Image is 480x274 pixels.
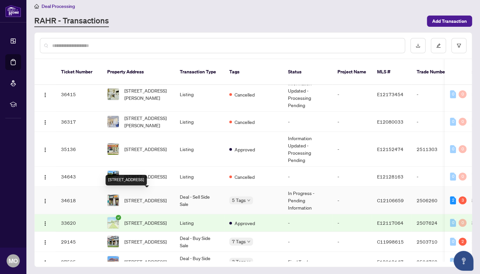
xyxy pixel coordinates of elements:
[9,256,18,265] span: MO
[332,167,372,187] td: -
[34,4,39,9] span: home
[377,239,404,245] span: C11998615
[459,238,466,246] div: 2
[40,217,50,228] button: Logo
[283,214,332,232] td: -
[124,87,169,101] span: [STREET_ADDRESS][PERSON_NAME]
[411,187,458,214] td: 2506260
[232,258,246,265] span: 3 Tags
[175,187,224,214] td: Deal - Sell Side Sale
[56,112,102,132] td: 36317
[56,214,102,232] td: 33620
[43,240,48,245] img: Logo
[377,174,403,179] span: E12128163
[283,112,332,132] td: -
[116,215,121,220] span: check-circle
[332,252,372,272] td: -
[232,196,246,204] span: 5 Tags
[283,252,332,272] td: Final Trade
[40,195,50,206] button: Logo
[459,173,466,180] div: 0
[43,260,48,265] img: Logo
[411,132,458,167] td: 2511303
[459,145,466,153] div: 0
[427,16,472,27] button: Add Transaction
[56,252,102,272] td: 27505
[454,251,473,271] button: Open asap
[283,232,332,252] td: -
[411,232,458,252] td: 2503710
[283,167,332,187] td: -
[124,258,167,265] span: [STREET_ADDRESS]
[43,92,48,98] img: Logo
[40,116,50,127] button: Logo
[332,112,372,132] td: -
[247,199,250,202] span: down
[411,214,458,232] td: 2507624
[332,214,372,232] td: -
[450,90,456,98] div: 0
[40,236,50,247] button: Logo
[108,236,119,247] img: thumbnail-img
[450,173,456,180] div: 0
[175,77,224,112] td: Listing
[416,43,420,48] span: download
[457,43,461,48] span: filter
[283,77,332,112] td: Information Updated - Processing Pending
[56,77,102,112] td: 36415
[34,15,109,27] a: RAHR - Transactions
[124,145,167,153] span: [STREET_ADDRESS]
[102,59,175,85] th: Property Address
[283,187,332,214] td: In Progress - Pending Information
[450,196,456,204] div: 2
[175,132,224,167] td: Listing
[332,132,372,167] td: -
[411,252,458,272] td: 2504762
[40,144,50,154] button: Logo
[459,90,466,98] div: 0
[106,175,147,185] div: [STREET_ADDRESS]
[450,219,456,227] div: 0
[235,219,255,227] span: Approved
[450,238,456,246] div: 0
[124,114,169,129] span: [STREET_ADDRESS][PERSON_NAME]
[431,38,446,53] button: edit
[377,197,404,203] span: C12106659
[377,146,403,152] span: E12152474
[332,232,372,252] td: -
[235,118,255,126] span: Cancelled
[283,59,332,85] th: Status
[43,175,48,180] img: Logo
[410,38,426,53] button: download
[235,146,255,153] span: Approved
[108,217,119,228] img: thumbnail-img
[40,171,50,182] button: Logo
[56,132,102,167] td: 35136
[56,187,102,214] td: 34618
[451,38,466,53] button: filter
[224,59,283,85] th: Tags
[43,147,48,152] img: Logo
[247,260,250,263] span: down
[56,59,102,85] th: Ticket Number
[108,171,119,182] img: thumbnail-img
[377,119,403,125] span: E12080033
[235,173,255,180] span: Cancelled
[43,120,48,125] img: Logo
[175,252,224,272] td: Deal - Buy Side Sale
[124,219,167,226] span: [STREET_ADDRESS]
[411,167,458,187] td: -
[56,232,102,252] td: 29145
[40,256,50,267] button: Logo
[175,167,224,187] td: Listing
[432,16,467,26] span: Add Transaction
[232,238,246,245] span: 7 Tags
[108,256,119,267] img: thumbnail-img
[235,91,255,98] span: Cancelled
[377,91,403,97] span: E12173454
[175,59,224,85] th: Transaction Type
[459,118,466,126] div: 0
[459,196,466,204] div: 3
[377,259,403,265] span: E12012147
[332,77,372,112] td: -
